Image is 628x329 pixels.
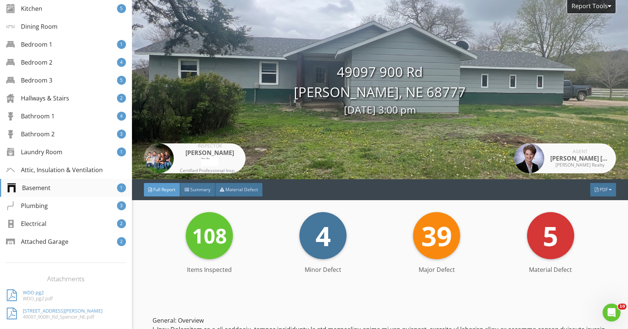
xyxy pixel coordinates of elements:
div: Attached Garage [6,237,68,246]
div: 5 [117,4,126,13]
div: Bathroom 2 [6,130,55,139]
span: 10 [618,304,627,310]
div: 3 [117,201,126,210]
span: 4 [315,217,331,254]
span: Full Report [153,186,175,193]
span: Material Defect [225,186,258,193]
div: [PERSON_NAME] Realty [550,163,610,167]
div: Certified Professional Inspector [180,168,240,173]
div: Inspector [180,144,240,148]
img: Signature.png [201,157,218,166]
span: 39 [421,217,452,254]
div: Laundry Room [6,148,62,156]
div: 2 [117,219,126,228]
div: 4 [117,58,126,67]
div: Bedroom 3 [6,76,52,85]
div: Dining Room [6,22,58,31]
div: [PERSON_NAME] [PERSON_NAME] [550,154,610,163]
div: Bedroom 2 [6,58,52,67]
div: 2 [117,94,126,103]
div: Material Defect [494,265,607,274]
span: 5 [543,217,558,254]
div: Kitchen [6,4,42,13]
div: Plumbing [6,201,48,210]
div: [STREET_ADDRESS][PERSON_NAME] [23,308,102,314]
div: Hallways & Stairs [6,94,69,103]
a: Inspector [PERSON_NAME] Certified Professional Inspector [144,143,246,173]
img: data [514,143,544,173]
div: Minor Defect [266,265,380,274]
div: 1 [117,148,126,156]
div: Agent [550,149,610,154]
a: [STREET_ADDRESS][PERSON_NAME] 49097_900th_Rd_Spencer_NE.pdf [7,305,126,323]
div: Attic, Insulation & Ventilation [6,165,103,174]
span: PDF [600,186,608,193]
div: [DATE] 3:00 pm [132,102,628,118]
div: Bathroom 1 [6,112,55,121]
div: [PERSON_NAME] [180,148,240,157]
div: WDO pg2 [23,289,53,295]
div: WDO_pg2.pdf [23,295,53,301]
div: 5 [117,76,126,85]
div: 4 [117,112,126,121]
span: 108 [192,222,227,249]
div: 1 [117,183,126,192]
div: 49097 900 Rd [PERSON_NAME], NE 68777 [132,62,628,118]
div: Electrical [6,219,46,228]
div: Basement [7,183,50,192]
div: 3 [117,130,126,139]
div: 1 [117,40,126,49]
div: Major Defect [380,265,493,274]
span: Summary [190,186,210,193]
div: 49097_900th_Rd_Spencer_NE.pdf [23,314,102,320]
div: Bedroom 1 [6,40,52,49]
img: 557719783d5a447eb0bcc34fc5ace659.jpeg [144,143,174,173]
iframe: Intercom live chat [603,304,621,322]
div: 2 [117,237,126,246]
div: Items Inspected [153,265,266,274]
a: WDO pg2 WDO_pg2.pdf [7,286,126,305]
